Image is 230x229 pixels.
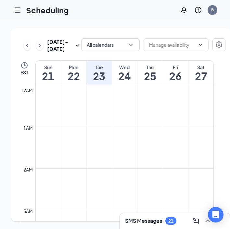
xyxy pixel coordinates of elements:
button: ChevronUp [202,216,213,226]
svg: Notifications [180,6,188,14]
a: September 22, 2025 [61,61,86,85]
h1: Scheduling [26,5,69,16]
svg: Hamburger [14,6,21,14]
div: Sat [188,64,213,70]
div: Sun [36,64,61,70]
svg: ChevronUp [204,217,211,225]
button: Settings [212,38,225,51]
div: 1am [22,124,34,132]
svg: QuestionInfo [194,6,202,14]
a: September 26, 2025 [163,61,188,85]
div: 3am [22,208,34,215]
button: ChevronRight [36,41,43,50]
svg: SmallChevronDown [73,42,81,49]
button: All calendarsChevronDown [81,38,140,51]
div: Thu [137,64,162,70]
button: ChevronLeft [24,41,31,50]
a: September 25, 2025 [137,61,162,85]
a: September 24, 2025 [112,61,137,85]
svg: ComposeMessage [192,217,200,225]
div: Fri [163,64,188,70]
h1: 27 [188,70,213,82]
button: ComposeMessage [191,216,201,226]
svg: Clock [20,61,28,69]
svg: ChevronDown [198,42,203,47]
svg: ChevronLeft [24,42,31,49]
div: 12am [19,87,34,94]
a: September 23, 2025 [86,61,111,85]
div: 21 [168,218,173,224]
div: Mon [61,64,86,70]
h1: 21 [36,70,61,82]
h3: SMS Messages [125,217,162,224]
svg: Settings [215,41,223,49]
h1: 22 [61,70,86,82]
svg: ChevronRight [36,42,43,49]
span: EST [20,69,28,76]
a: September 27, 2025 [188,61,213,85]
div: Wed [112,64,137,70]
a: September 21, 2025 [36,61,61,85]
div: B [211,7,214,13]
a: Settings [212,38,225,53]
h1: 26 [163,70,188,82]
h3: [DATE] - [DATE] [47,38,73,53]
input: Manage availability [149,41,195,48]
svg: ChevronDown [128,42,134,48]
h1: 23 [86,70,111,82]
h1: 25 [137,70,162,82]
div: Open Intercom Messenger [208,207,224,223]
h1: 24 [112,70,137,82]
div: Tue [86,64,111,70]
div: 2am [22,166,34,173]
